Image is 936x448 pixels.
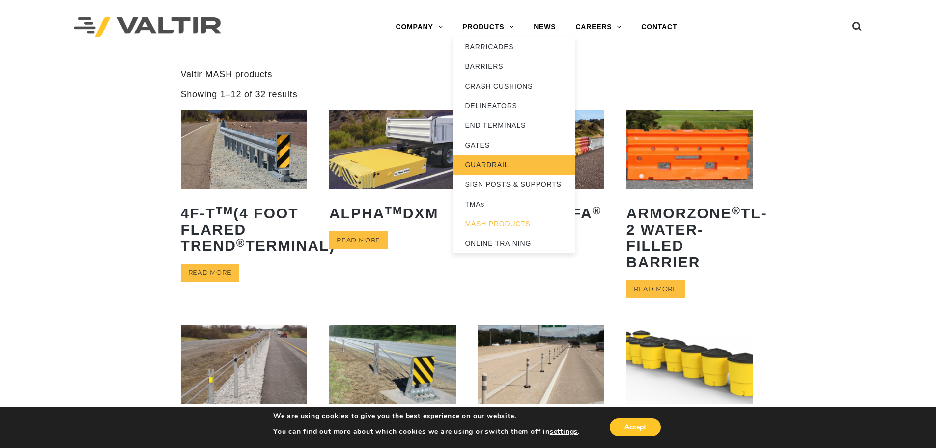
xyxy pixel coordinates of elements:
[732,205,741,217] sup: ®
[453,96,575,116] a: DELINEATORS
[550,427,578,436] button: settings
[181,325,308,444] a: CASS®S3 M10
[329,110,456,229] a: ALPHATMDXM
[610,418,661,436] button: Accept
[626,110,753,277] a: ArmorZone®TL-2 Water-Filled Barrier
[626,325,753,444] a: ENERGITE®III
[216,205,234,217] sup: TM
[385,205,403,217] sup: TM
[626,198,753,277] h2: ArmorZone TL-2 Water-Filled Barrier
[566,17,631,37] a: CAREERS
[453,135,575,155] a: GATES
[453,57,575,76] a: BARRIERS
[181,69,756,80] p: Valtir MASH products
[626,280,685,298] a: Read more about “ArmorZone® TL-2 Water-Filled Barrier”
[453,214,575,234] a: MASH PRODUCTS
[181,198,308,261] h2: 4F-T (4 Foot Flared TREND Terminal)
[74,17,221,37] img: Valtir
[453,234,575,253] a: ONLINE TRAINING
[453,76,575,96] a: CRASH CUSHIONS
[386,17,453,37] a: COMPANY
[524,17,566,37] a: NEWS
[181,89,298,100] p: Showing 1–12 of 32 results
[453,175,575,194] a: SIGN POSTS & SUPPORTS
[236,237,246,249] sup: ®
[453,116,575,135] a: END TERMINALS
[273,427,580,436] p: You can find out more about which cookies we are using or switch them off in .
[593,205,602,217] sup: ®
[329,198,456,229] h2: ALPHA DXM
[181,110,308,261] a: 4F-TTM(4 Foot Flared TREND®Terminal)
[478,325,604,444] a: Dura-Post®
[329,231,388,249] a: Read more about “ALPHATM DXM”
[631,17,687,37] a: CONTACT
[453,17,524,37] a: PRODUCTS
[453,37,575,57] a: BARRICADES
[273,412,580,420] p: We are using cookies to give you the best experience on our website.
[453,194,575,214] a: TMAs
[181,264,239,282] a: Read more about “4F-TTM (4 Foot Flared TREND® Terminal)”
[453,155,575,175] a: GUARDRAIL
